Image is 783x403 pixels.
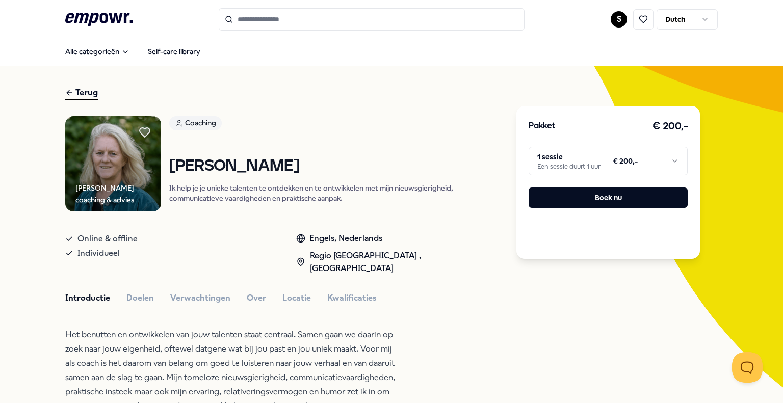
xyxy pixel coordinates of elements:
[169,157,501,175] h1: [PERSON_NAME]
[75,182,161,205] div: [PERSON_NAME] coaching & advies
[169,183,501,203] p: Ik help je je unieke talenten te ontdekken en te ontwikkelen met mijn nieuwsgierigheid, communica...
[247,291,266,305] button: Over
[170,291,230,305] button: Verwachtingen
[65,116,161,212] img: Product Image
[169,116,501,134] a: Coaching
[169,116,222,130] div: Coaching
[529,187,688,208] button: Boek nu
[77,246,120,260] span: Individueel
[296,232,501,245] div: Engels, Nederlands
[140,41,208,62] a: Self-care library
[282,291,311,305] button: Locatie
[529,120,555,133] h3: Pakket
[219,8,525,31] input: Search for products, categories or subcategories
[57,41,138,62] button: Alle categorieën
[732,352,763,383] iframe: Help Scout Beacon - Open
[57,41,208,62] nav: Main
[126,291,154,305] button: Doelen
[296,249,501,275] div: Regio [GEOGRAPHIC_DATA] , [GEOGRAPHIC_DATA]
[611,11,627,28] button: S
[65,291,110,305] button: Introductie
[65,86,98,100] div: Terug
[652,118,688,135] h3: € 200,-
[327,291,377,305] button: Kwalificaties
[77,232,138,246] span: Online & offline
